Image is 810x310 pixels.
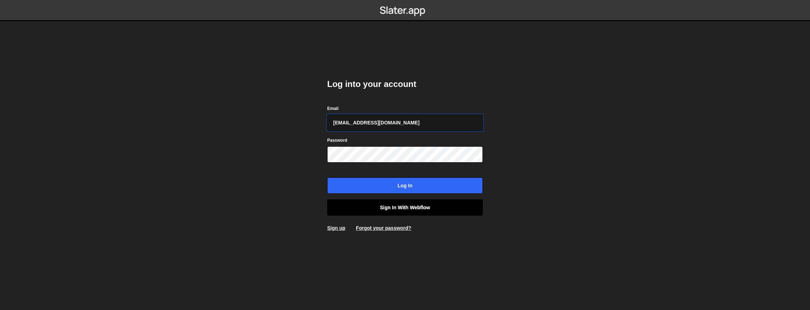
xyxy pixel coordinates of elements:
a: Sign up [327,225,345,231]
input: Log in [327,177,483,194]
a: Forgot your password? [356,225,411,231]
label: Password [327,137,347,144]
label: Email [327,105,339,112]
a: Sign in with Webflow [327,199,483,216]
h2: Log into your account [327,78,483,90]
